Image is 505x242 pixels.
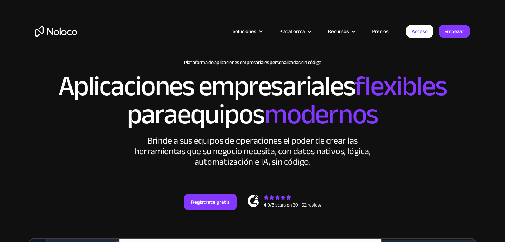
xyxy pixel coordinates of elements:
[58,60,355,112] font: Aplicaciones empresariales
[406,25,433,38] a: Acceso
[319,27,363,36] div: Recursos
[355,60,447,112] font: flexibles
[444,26,464,36] font: Empezar
[363,27,397,36] a: Precios
[372,26,389,36] font: Precios
[35,26,77,37] a: hogar
[184,194,237,210] a: Regístrate gratis
[279,26,305,36] font: Plataforma
[191,197,230,207] font: Regístrate gratis
[270,27,319,36] div: Plataforma
[127,88,177,140] font: para
[328,26,349,36] font: Recursos
[264,88,378,140] font: modernos
[412,26,428,36] font: Acceso
[224,27,270,36] div: Soluciones
[439,25,470,38] a: Empezar
[177,88,264,140] font: equipos
[134,132,370,170] font: Brinde a sus equipos de operaciones el poder de crear las herramientas que su negocio necesita, c...
[233,26,256,36] font: Soluciones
